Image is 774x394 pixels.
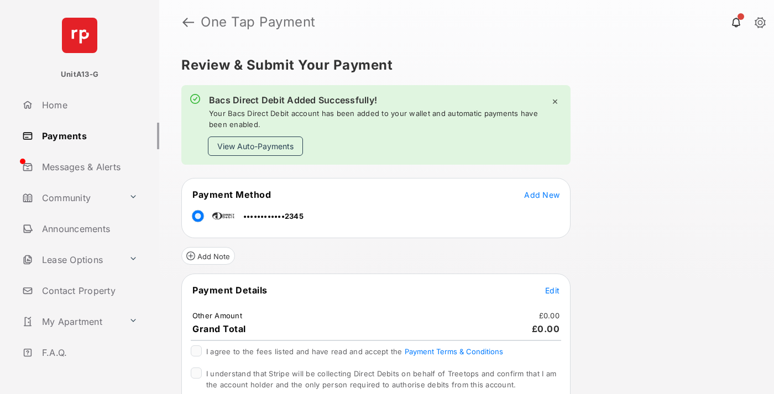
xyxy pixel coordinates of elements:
[18,216,159,242] a: Announcements
[209,108,544,130] em: Your Bacs Direct Debit account has been added to your wallet and automatic payments have been ena...
[206,347,503,356] span: I agree to the fees listed and have read and accept the
[181,247,235,265] button: Add Note
[18,92,159,118] a: Home
[548,94,562,108] button: Close banner
[206,369,556,389] span: I understand that Stripe will be collecting Direct Debits on behalf of Treetops and confirm that ...
[18,154,159,180] a: Messages & Alerts
[192,285,268,296] span: Payment Details
[524,190,559,199] span: Add New
[201,15,316,29] strong: One Tap Payment
[545,286,559,295] span: Edit
[192,189,271,200] span: Payment Method
[192,323,246,334] span: Grand Total
[538,311,560,321] td: £0.00
[532,323,560,334] span: £0.00
[18,185,124,211] a: Community
[61,69,98,80] p: UnitA13-G
[243,212,304,220] span: ••••••••••••2345
[209,94,544,106] h3: Bacs Direct Debit Added Successfully!
[18,308,124,335] a: My Apartment
[192,311,243,321] td: Other Amount
[18,246,124,273] a: Lease Options
[405,347,503,356] button: I agree to the fees listed and have read and accept the
[545,285,559,296] button: Edit
[18,277,159,304] a: Contact Property
[181,59,743,72] h5: Review & Submit Your Payment
[18,123,159,149] a: Payments
[18,339,159,366] a: F.A.Q.
[62,18,97,53] img: svg+xml;base64,PHN2ZyB4bWxucz0iaHR0cDovL3d3dy53My5vcmcvMjAwMC9zdmciIHdpZHRoPSI2NCIgaGVpZ2h0PSI2NC...
[524,189,559,200] button: Add New
[208,136,303,156] button: View Auto-Payments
